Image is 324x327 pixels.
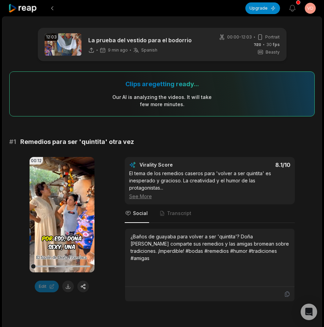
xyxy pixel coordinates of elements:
span: Social [133,210,148,217]
div: Our AI is analyzing the video s . It will take few more minutes. [112,93,212,108]
div: El tema de los remedios caseros para 'volver a ser quintita' es inesperado y gracioso. La creativ... [129,170,290,200]
div: 8.1 /10 [216,161,290,168]
div: 12:03 [45,33,58,41]
span: 00:00 - 12:03 [227,34,252,40]
button: Edit [35,281,59,292]
span: Remedios para ser 'quintita' otra vez [20,137,134,147]
div: ¿Baños de guayaba para volver a ser 'quintita'? Doña [PERSON_NAME] comparte sus remedios y las am... [131,233,289,262]
span: Transcript [167,210,191,217]
span: 30 [266,42,280,48]
video: Your browser does not support mp4 format. [30,157,94,272]
span: fps [273,42,280,47]
span: Portrait [265,34,280,40]
span: 9 min ago [108,47,128,53]
div: See More [129,193,290,200]
div: Virality Score [139,161,213,168]
span: Beasty [266,49,280,55]
div: Open Intercom Messenger [301,304,317,320]
span: Spanish [141,47,157,53]
nav: Tabs [125,204,295,223]
div: Clips are getting ready... [125,80,199,88]
button: Upgrade [245,2,280,14]
span: # 1 [9,137,16,147]
p: La prueba del vestido para el bodorrio [88,36,192,44]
